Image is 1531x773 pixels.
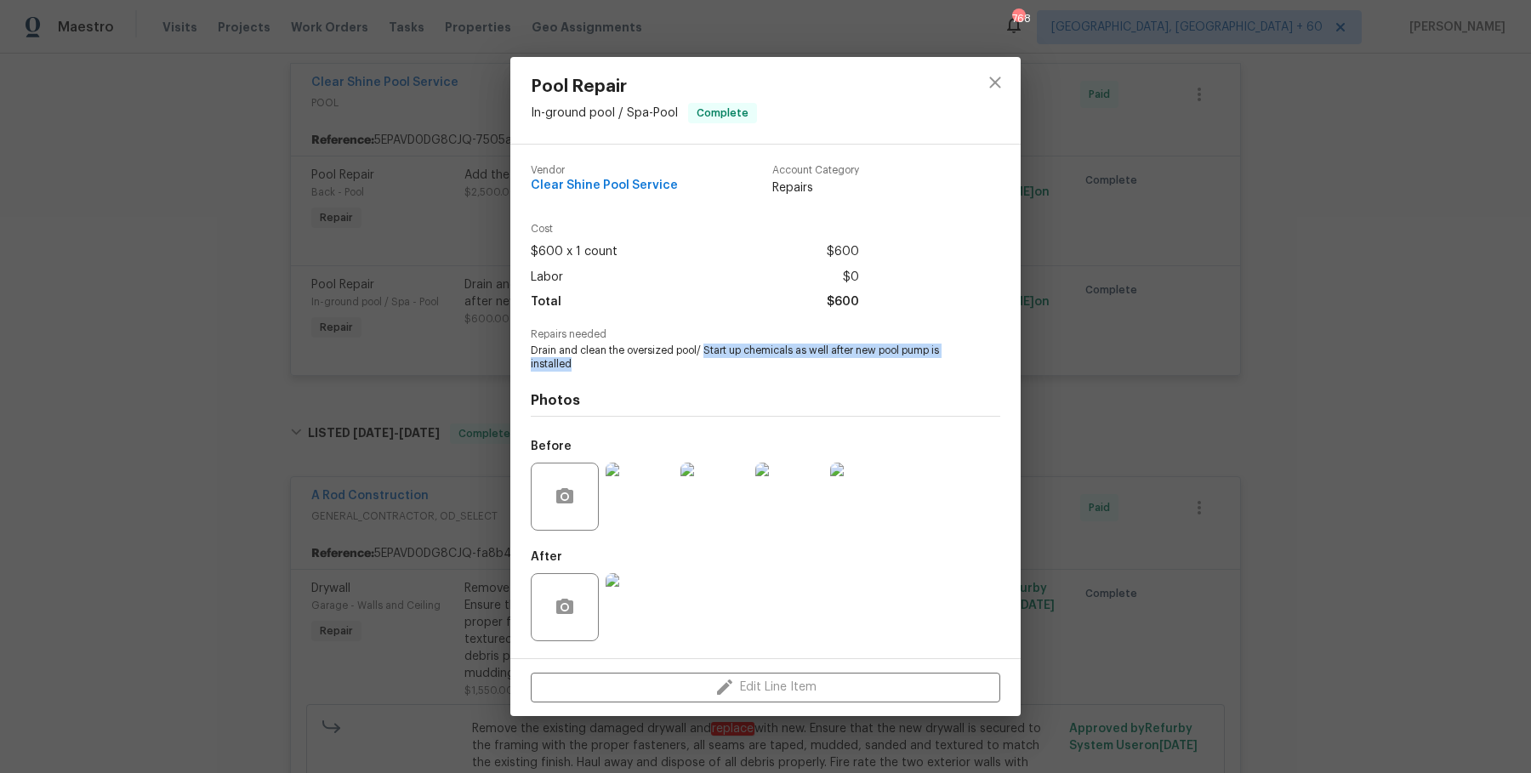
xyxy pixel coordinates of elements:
span: Repairs [772,179,859,196]
span: Cost [531,224,859,235]
span: $0 [843,265,859,290]
button: close [975,62,1016,103]
h5: After [531,551,562,563]
span: $600 x 1 count [531,240,618,264]
span: Drain and clean the oversized pool/ Start up chemicals as well after new pool pump is installed [531,344,953,372]
span: $600 [827,240,859,264]
span: In-ground pool / Spa - Pool [531,107,678,119]
span: $600 [827,290,859,315]
span: Repairs needed [531,329,1000,340]
span: Labor [531,265,563,290]
span: Total [531,290,561,315]
div: 768 [1012,10,1024,27]
span: Pool Repair [531,77,757,96]
span: Complete [690,105,755,122]
span: Clear Shine Pool Service [531,179,678,192]
h5: Before [531,440,572,452]
h4: Photos [531,392,1000,409]
span: Vendor [531,165,678,176]
span: Account Category [772,165,859,176]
